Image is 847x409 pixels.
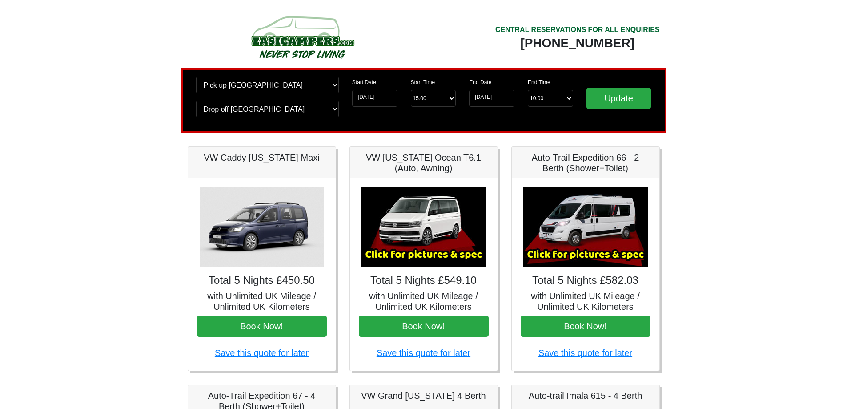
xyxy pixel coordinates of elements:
[521,316,650,337] button: Book Now!
[359,291,489,312] h5: with Unlimited UK Mileage / Unlimited UK Kilometers
[521,390,650,401] h5: Auto-trail Imala 615 - 4 Berth
[521,274,650,287] h4: Total 5 Nights £582.03
[359,152,489,174] h5: VW [US_STATE] Ocean T6.1 (Auto, Awning)
[215,348,309,358] a: Save this quote for later
[359,390,489,401] h5: VW Grand [US_STATE] 4 Berth
[521,291,650,312] h5: with Unlimited UK Mileage / Unlimited UK Kilometers
[352,90,397,107] input: Start Date
[411,78,435,86] label: Start Time
[586,88,651,109] input: Update
[523,187,648,267] img: Auto-Trail Expedition 66 - 2 Berth (Shower+Toilet)
[528,78,550,86] label: End Time
[197,291,327,312] h5: with Unlimited UK Mileage / Unlimited UK Kilometers
[469,90,514,107] input: Return Date
[359,274,489,287] h4: Total 5 Nights £549.10
[200,187,324,267] img: VW Caddy California Maxi
[218,12,387,61] img: campers-checkout-logo.png
[197,274,327,287] h4: Total 5 Nights £450.50
[352,78,376,86] label: Start Date
[359,316,489,337] button: Book Now!
[495,35,660,51] div: [PHONE_NUMBER]
[197,152,327,163] h5: VW Caddy [US_STATE] Maxi
[197,316,327,337] button: Book Now!
[469,78,491,86] label: End Date
[377,348,470,358] a: Save this quote for later
[495,24,660,35] div: CENTRAL RESERVATIONS FOR ALL ENQUIRIES
[521,152,650,174] h5: Auto-Trail Expedition 66 - 2 Berth (Shower+Toilet)
[538,348,632,358] a: Save this quote for later
[361,187,486,267] img: VW California Ocean T6.1 (Auto, Awning)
